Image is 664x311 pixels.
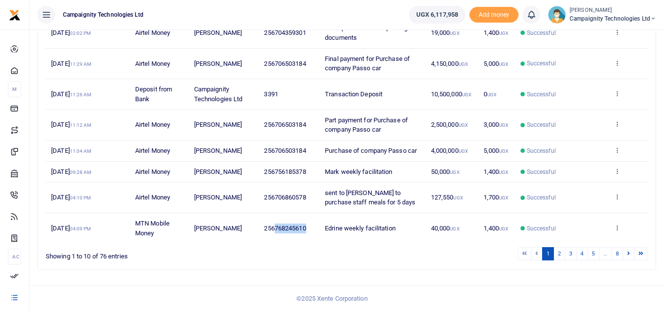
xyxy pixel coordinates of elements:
small: [PERSON_NAME] [570,6,656,15]
span: 4,150,000 [431,60,468,67]
span: Mark weekly facilitation [325,168,392,175]
span: 19,000 [431,29,460,36]
a: 3 [565,247,577,260]
span: Campaignity Technologies Ltd [59,10,147,19]
span: Airtel Money [135,147,170,154]
span: 256768245610 [264,225,306,232]
a: Add money [469,10,519,18]
span: UGX 6,117,958 [416,10,458,20]
span: Airtel Money [135,121,170,128]
span: 50,000 [431,168,460,175]
small: 04:10 PM [70,195,91,200]
span: [DATE] [51,168,91,175]
span: Successful [527,120,556,129]
small: UGX [487,92,496,97]
span: 3391 [264,90,278,98]
a: 8 [611,247,623,260]
span: 5,000 [484,147,509,154]
small: 11:29 AM [70,61,92,67]
span: 127,550 [431,194,463,201]
span: sent to [PERSON_NAME] to purchase staff meals for 5 days [325,189,415,206]
span: Successful [527,28,556,37]
small: UGX [499,195,508,200]
span: [PERSON_NAME] [194,121,242,128]
span: 5,000 [484,60,509,67]
small: UGX [499,122,508,128]
small: 09:28 AM [70,170,92,175]
span: Successful [527,193,556,202]
a: 4 [576,247,588,260]
small: UGX [459,148,468,154]
span: Campaignity Technologies Ltd [194,85,243,103]
small: UGX [450,30,459,36]
img: profile-user [548,6,566,24]
span: Add money [469,7,519,23]
small: UGX [499,170,508,175]
span: Deposit from Bank [135,85,172,103]
span: 256706860578 [264,194,306,201]
span: Transport to URA and printing of documents [325,24,415,41]
a: 2 [553,247,565,260]
span: 0 [484,90,496,98]
span: 256706503184 [264,60,306,67]
span: [PERSON_NAME] [194,147,242,154]
span: 2,500,000 [431,121,468,128]
small: UGX [499,148,508,154]
span: 40,000 [431,225,460,232]
small: UGX [499,226,508,231]
small: 11:12 AM [70,122,92,128]
span: Airtel Money [135,194,170,201]
a: profile-user [PERSON_NAME] Campaignity Technologies Ltd [548,6,656,24]
small: UGX [462,92,471,97]
a: 5 [587,247,599,260]
span: Campaignity Technologies Ltd [570,14,656,23]
li: M [8,81,21,97]
span: Edrine weekly facilitation [325,225,396,232]
span: 256756185378 [264,168,306,175]
span: [DATE] [51,90,91,98]
span: [PERSON_NAME] [194,194,242,201]
span: Successful [527,90,556,99]
span: 10,500,000 [431,90,471,98]
span: Successful [527,224,556,233]
div: Showing 1 to 10 of 76 entries [46,246,292,261]
img: logo-small [9,9,21,21]
span: Final payment for Purchase of company Passo car [325,55,410,72]
span: Purchase of company Passo car [325,147,417,154]
span: [DATE] [51,225,91,232]
span: [DATE] [51,194,91,201]
li: Ac [8,249,21,265]
span: 256704359301 [264,29,306,36]
a: UGX 6,117,958 [409,6,465,24]
span: Airtel Money [135,29,170,36]
small: UGX [459,122,468,128]
span: Part payment for Purchase of company Passo car [325,116,408,134]
span: Successful [527,146,556,155]
small: 04:09 PM [70,226,91,231]
small: UGX [450,226,459,231]
span: Airtel Money [135,168,170,175]
small: UGX [450,170,459,175]
span: [DATE] [51,60,91,67]
span: [PERSON_NAME] [194,29,242,36]
small: UGX [499,61,508,67]
span: Successful [527,59,556,68]
small: UGX [459,61,468,67]
span: [PERSON_NAME] [194,225,242,232]
span: 1,400 [484,225,509,232]
span: [PERSON_NAME] [194,60,242,67]
span: 4,000,000 [431,147,468,154]
span: [DATE] [51,121,91,128]
small: 11:26 AM [70,92,92,97]
small: 11:04 AM [70,148,92,154]
span: Successful [527,168,556,176]
span: 1,400 [484,29,509,36]
span: Transaction Deposit [325,90,382,98]
li: Wallet ballance [405,6,469,24]
a: logo-small logo-large logo-large [9,11,21,18]
small: UGX [453,195,462,200]
span: [DATE] [51,29,91,36]
span: 1,400 [484,168,509,175]
span: [DATE] [51,147,91,154]
small: 02:02 PM [70,30,91,36]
